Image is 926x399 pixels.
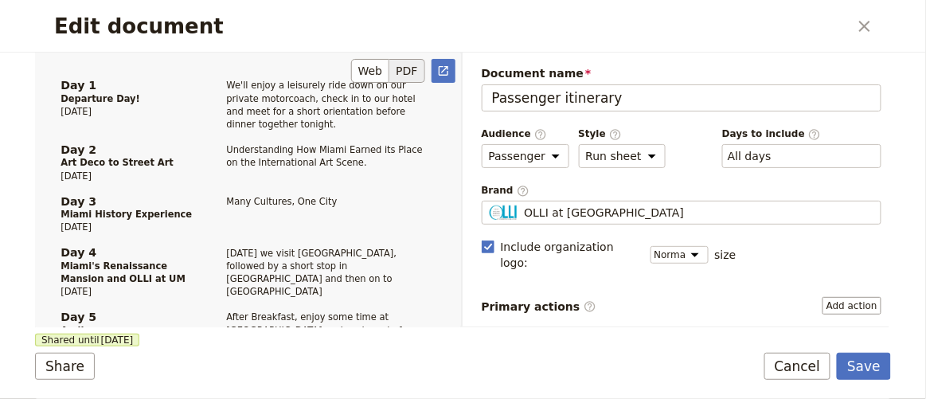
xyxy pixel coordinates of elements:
[192,79,435,131] div: We'll enjoy a leisurely ride down on our private motorcoach,​ check in to our hotel and meet for ...
[61,208,192,221] span: Miami History Experience
[61,170,192,182] span: [DATE]
[35,353,95,380] button: Share
[482,127,569,141] span: Audience
[101,334,134,346] span: [DATE]
[389,59,424,83] button: PDF
[61,156,192,169] span: Art Deco to Street Art
[524,205,684,221] span: OLLI at [GEOGRAPHIC_DATA]
[722,127,881,141] span: Days to include
[482,184,882,198] span: Brand
[534,128,547,139] span: ​
[609,128,622,139] span: ​
[61,221,192,233] span: [DATE]
[61,324,192,350] span: Audios [GEOGRAPHIC_DATA]
[517,185,529,196] span: ​
[837,353,891,380] button: Save
[482,144,569,168] select: Audience​
[61,195,192,208] span: Day 3
[808,128,821,139] span: ​
[764,353,831,380] button: Cancel
[482,84,882,111] input: Document name
[715,247,737,263] span: size
[192,298,435,362] div: After Breakfast,​ enjoy some time at [GEOGRAPHIC_DATA] or downtown before we check out,​ load up ...
[61,92,192,105] span: Departure Day!
[61,79,192,92] span: Day 1
[482,299,596,315] span: Primary actions
[651,246,709,264] select: size
[482,65,882,81] span: Document name
[584,300,596,313] span: ​
[61,260,192,285] span: Miami's Renaissance Mansion and OLLI at UM
[501,239,641,271] span: Include organization logo :
[35,334,139,346] span: Shared until
[579,127,666,141] span: Style
[61,311,192,323] span: Day 5
[728,148,772,164] button: Days to include​Clear input
[432,59,455,83] button: Open full preview
[54,14,848,38] h2: Edit document
[192,233,435,298] div: [DATE] we visit [GEOGRAPHIC_DATA],​ followed by a short stop in [GEOGRAPHIC_DATA] and then on to ...
[61,105,192,118] span: [DATE]
[579,144,666,168] select: Style​
[61,285,192,298] span: [DATE]
[351,59,390,83] button: Web
[192,182,435,234] div: Many Cultures,​ One City
[489,205,518,221] img: Profile
[192,131,435,182] div: Understanding How Miami Earned its Place on the International Art Scene.​
[61,143,192,156] span: Day 2
[822,297,881,315] button: Primary actions​
[61,247,192,260] span: Day 4
[851,13,878,40] button: Close dialog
